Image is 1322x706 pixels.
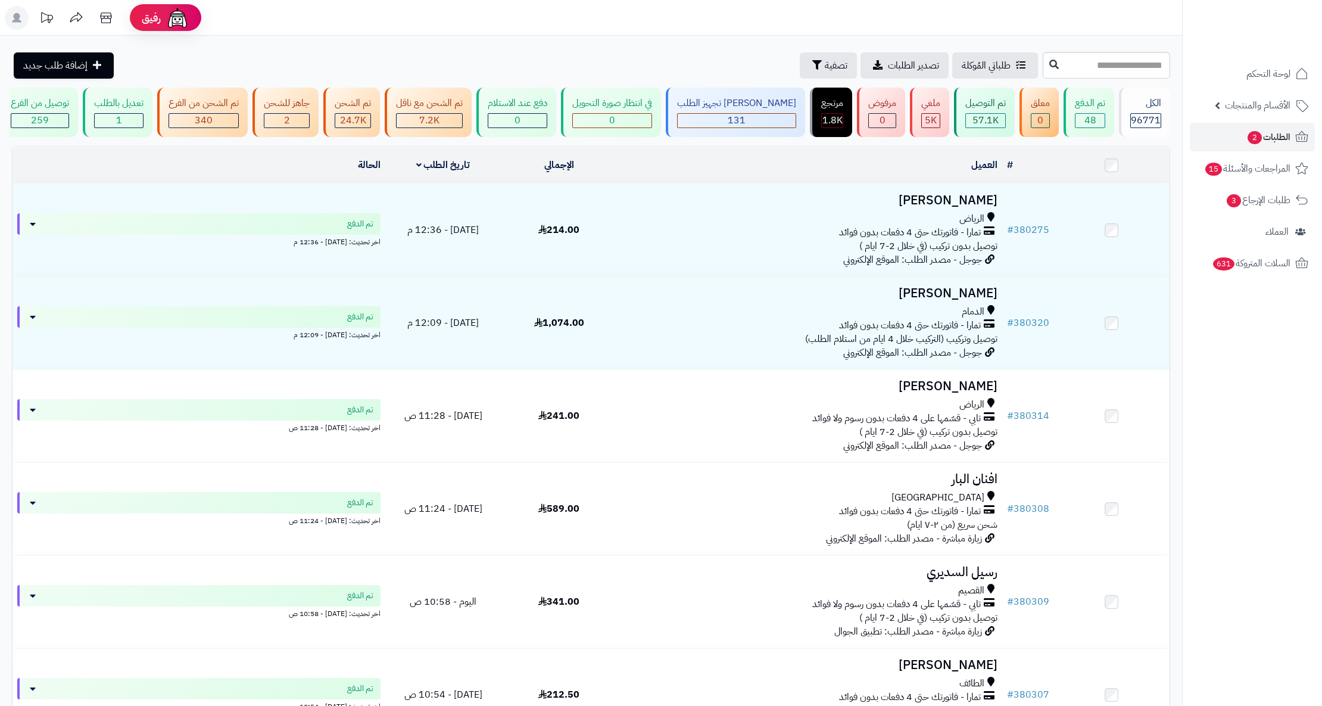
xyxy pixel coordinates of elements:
[869,114,896,127] div: 0
[1007,223,1014,237] span: #
[958,584,984,598] span: القصيم
[572,97,652,110] div: في انتظار صورة التحويل
[1190,186,1315,214] a: طلبات الإرجاع3
[1007,502,1014,516] span: #
[622,472,997,486] h3: افنان البار
[347,683,373,695] span: تم الدفع
[407,316,479,330] span: [DATE] - 12:09 م
[826,531,982,546] span: زيارة مباشرة - مصدر الطلب: الموقع الإلكتروني
[843,346,982,360] span: جوجل - مصدر الطلب: الموقع الإلكتروني
[839,505,981,518] span: تمارا - فاتورتك حتى 4 دفعات بدون فوائد
[335,97,371,110] div: تم الشحن
[538,409,579,423] span: 241.00
[1225,97,1290,114] span: الأقسام والمنتجات
[1246,66,1290,82] span: لوحة التحكم
[23,58,88,73] span: إضافة طلب جديد
[622,194,997,207] h3: [PERSON_NAME]
[80,88,155,137] a: تعديل بالطلب 1
[382,88,474,137] a: تم الشحن مع ناقل 7.2K
[397,114,462,127] div: 7222
[962,58,1011,73] span: طلباتي المُوكلة
[166,6,189,30] img: ai-face.png
[822,113,843,127] span: 1.8K
[32,6,61,33] a: تحديثات المنصة
[1007,223,1049,237] a: #380275
[1075,114,1105,127] div: 48
[264,114,309,127] div: 2
[952,52,1038,79] a: طلباتي المُوكلة
[825,58,847,73] span: تصفية
[888,58,939,73] span: تصدير الطلبات
[1007,316,1049,330] a: #380320
[839,226,981,240] span: تمارا - فاتورتك حتى 4 دفعات بدون فوائد
[839,691,981,704] span: تمارا - فاتورتك حتى 4 دفعات بدون فوائد
[1130,97,1161,110] div: الكل
[1131,113,1161,127] span: 96771
[538,502,579,516] span: 589.00
[559,88,663,137] a: في انتظار صورة التحويل 0
[622,565,997,579] h3: رسيل السديري
[335,114,370,127] div: 24699
[17,421,381,433] div: اخر تحديث: [DATE] - 11:28 ص
[1204,160,1290,177] span: المراجعات والأسئلة
[284,113,290,127] span: 2
[1227,194,1241,207] span: 3
[17,607,381,619] div: اخر تحديث: [DATE] - 10:58 ص
[1007,316,1014,330] span: #
[966,114,1005,127] div: 57071
[952,88,1017,137] a: تم التوصيل 57.1K
[622,287,997,300] h3: [PERSON_NAME]
[925,113,937,127] span: 5K
[404,688,482,702] span: [DATE] - 10:54 ص
[1007,688,1014,702] span: #
[340,113,366,127] span: 24.7K
[347,404,373,416] span: تم الدفع
[1031,97,1050,110] div: معلق
[347,497,373,509] span: تم الدفع
[1190,217,1315,246] a: العملاء
[1212,255,1290,272] span: السلات المتروكة
[1241,30,1311,55] img: logo-2.png
[404,502,482,516] span: [DATE] - 11:24 ص
[821,97,843,110] div: مرتجع
[407,223,479,237] span: [DATE] - 12:36 م
[1248,131,1262,144] span: 2
[17,328,381,340] div: اخر تحديث: [DATE] - 12:09 م
[95,114,143,127] div: 1
[321,88,382,137] a: تم الشحن 24.7K
[609,113,615,127] span: 0
[195,113,213,127] span: 340
[11,114,68,127] div: 259
[1007,595,1014,609] span: #
[419,113,439,127] span: 7.2K
[663,88,807,137] a: [PERSON_NAME] تجهيز الطلب 131
[142,11,161,25] span: رفيق
[17,235,381,247] div: اخر تحديث: [DATE] - 12:36 م
[410,595,476,609] span: اليوم - 10:58 ص
[839,319,981,332] span: تمارا - فاتورتك حتى 4 دفعات بدون فوائد
[17,514,381,526] div: اخر تحديث: [DATE] - 11:24 ص
[959,398,984,412] span: الرياض
[812,412,981,425] span: تابي - قسّمها على 4 دفعات بدون رسوم ولا فوائد
[14,52,114,79] a: إضافة طلب جديد
[622,658,997,672] h3: [PERSON_NAME]
[1037,113,1043,127] span: 0
[1007,595,1049,609] a: #380309
[538,688,579,702] span: 212.50
[116,113,122,127] span: 1
[800,52,857,79] button: تصفية
[822,114,843,127] div: 1849
[678,114,796,127] div: 131
[1075,97,1105,110] div: تم الدفع
[347,311,373,323] span: تم الدفع
[843,438,982,453] span: جوجل - مصدر الطلب: الموقع الإلكتروني
[805,332,997,346] span: توصيل وتركيب (التركيب خلال 4 ايام من استلام الطلب)
[1213,257,1234,270] span: 631
[959,677,984,691] span: الطائف
[169,97,239,110] div: تم الشحن من الفرع
[488,97,547,110] div: دفع عند الاستلام
[538,223,579,237] span: 214.00
[250,88,321,137] a: جاهز للشحن 2
[855,88,908,137] a: مرفوض 0
[31,113,49,127] span: 259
